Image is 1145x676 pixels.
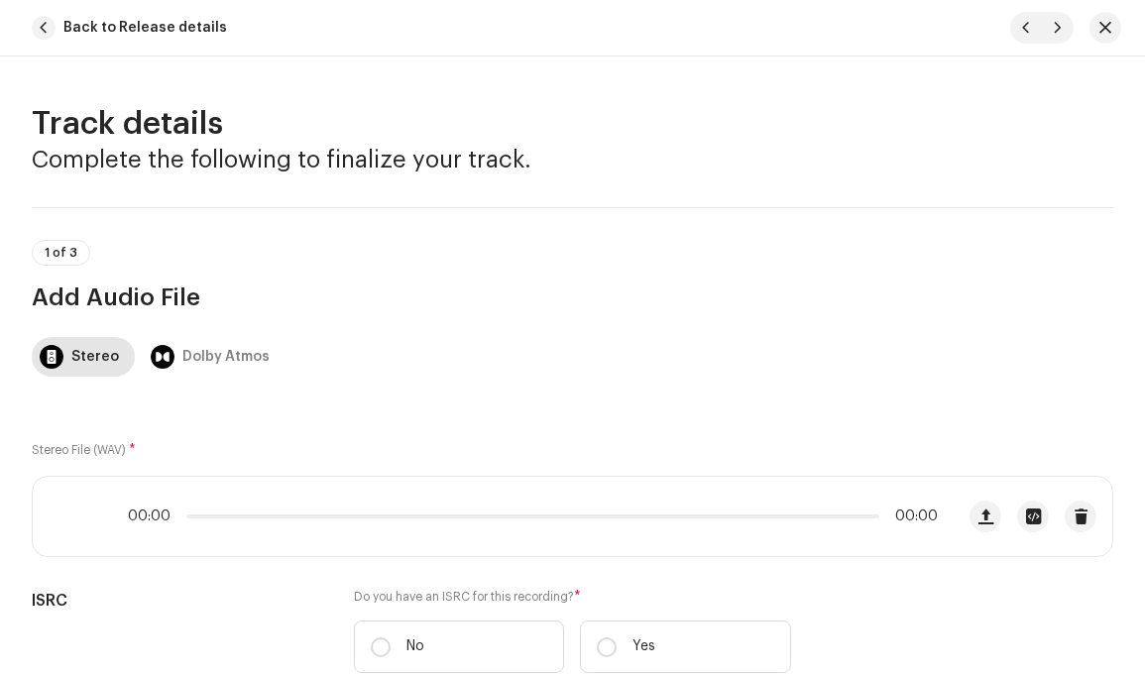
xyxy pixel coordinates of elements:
h3: Add Audio File [32,282,1113,313]
span: 00:00 [887,508,938,524]
h2: Track details [32,104,1113,144]
p: No [406,636,424,657]
p: Yes [632,636,655,657]
h3: Complete the following to finalize your track. [32,144,1113,175]
h5: ISRC [32,589,322,613]
label: Do you have an ISRC for this recording? [354,589,790,605]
